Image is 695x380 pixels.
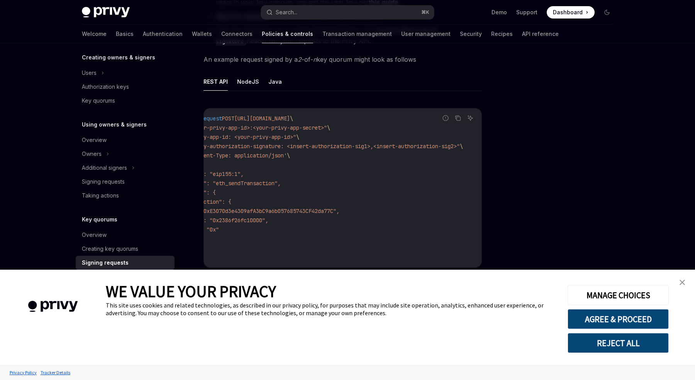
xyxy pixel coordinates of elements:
[76,189,175,203] a: Taking actions
[601,6,613,19] button: Toggle dark mode
[188,133,296,140] span: "privy-app-id: <your-privy-app-id>"
[492,8,507,16] a: Demo
[106,301,556,317] div: This site uses cookies and related technologies, as described in our privacy policy, for purposes...
[322,25,392,43] a: Transaction management
[182,171,244,177] span: "caip2": "eip155:1",
[82,68,97,78] div: Users
[82,149,102,159] div: Owners
[188,124,327,131] span: "<your-privy-app-id>:<your-privy-app-secret>"
[290,115,293,122] span: \
[76,175,175,189] a: Signing requests
[568,333,669,353] button: REJECT ALL
[106,281,276,301] span: WE VALUE YOUR PRIVACY
[12,290,94,323] img: company logo
[553,8,583,16] span: Dashboard
[261,5,434,19] button: Search...⌘K
[675,275,690,290] a: close banner
[182,217,268,224] span: "value": "0x2386f26fc10000",
[182,208,339,214] span: "to": "0xE3070d3e4309afA3bC9a6b057685743CF42da77C",
[287,152,290,159] span: \
[192,25,212,43] a: Wallets
[221,25,253,43] a: Connectors
[680,280,685,285] img: close banner
[327,124,330,131] span: \
[276,8,297,17] div: Search...
[76,256,175,270] a: Signing requests
[460,143,463,150] span: \
[76,94,175,108] a: Key quorums
[268,73,282,91] button: Java
[82,191,119,200] div: Taking actions
[222,115,234,122] span: POST
[82,135,107,145] div: Overview
[296,133,299,140] span: \
[8,366,39,379] a: Privacy Policy
[522,25,559,43] a: API reference
[188,152,287,159] span: 'Content-Type: application/json'
[568,309,669,329] button: AGREE & PROCEED
[82,230,107,240] div: Overview
[516,8,537,16] a: Support
[465,113,475,123] button: Ask AI
[313,56,317,63] em: n
[491,25,513,43] a: Recipes
[82,163,127,172] div: Additional signers
[39,366,72,379] a: Tracker Details
[82,96,115,105] div: Key quorums
[82,258,129,267] div: Signing requests
[421,9,429,15] span: ⌘ K
[82,177,125,186] div: Signing requests
[76,133,175,147] a: Overview
[237,73,259,91] button: NodeJS
[76,228,175,242] a: Overview
[401,25,451,43] a: User management
[453,113,463,123] button: Copy the contents from the code block
[82,244,138,253] div: Creating key quorums
[262,25,313,43] a: Policies & controls
[82,215,117,224] h5: Key quorums
[76,80,175,94] a: Authorization keys
[182,180,281,187] span: "method": "eth_sendTransaction",
[203,73,228,91] button: REST API
[568,285,669,305] button: MANAGE CHOICES
[82,7,130,18] img: dark logo
[182,198,231,205] span: "transaction": {
[234,115,290,122] span: [URL][DOMAIN_NAME]
[460,25,482,43] a: Security
[76,242,175,256] a: Creating key quorums
[547,6,595,19] a: Dashboard
[143,25,183,43] a: Authentication
[298,56,302,63] em: 2
[116,25,134,43] a: Basics
[194,115,222,122] span: --request
[82,25,107,43] a: Welcome
[82,53,155,62] h5: Creating owners & signers
[82,82,129,91] div: Authorization keys
[82,120,147,129] h5: Using owners & signers
[188,143,460,150] span: "privy-authorization-signature: <insert-authorization-sig1>,<insert-authorization-sig2>"
[203,54,482,65] span: An example request signed by a -of- key quorum might look as follows
[441,113,451,123] button: Report incorrect code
